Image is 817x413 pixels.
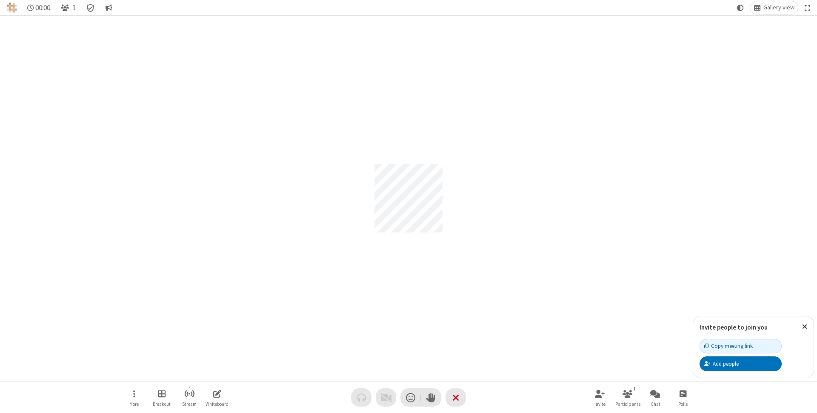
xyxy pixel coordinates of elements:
[376,388,396,407] button: Video
[587,385,613,410] button: Invite participants (⌘+Shift+I)
[177,385,202,410] button: Start streaming
[149,385,174,410] button: Manage Breakout Rooms
[35,4,50,12] span: 00:00
[750,1,798,14] button: Change layout
[182,402,197,407] span: Stream
[700,339,782,353] button: Copy meeting link
[121,385,147,410] button: Open menu
[631,385,638,393] div: 1
[700,323,768,331] label: Invite people to join you
[615,385,640,410] button: Open participant list
[651,402,660,407] span: Chat
[83,1,99,14] div: Meeting details Encryption enabled
[643,385,668,410] button: Open chat
[704,342,753,350] div: Copy meeting link
[615,402,640,407] span: Participants
[734,1,747,14] button: Using system theme
[72,4,76,12] span: 1
[796,316,814,337] button: Close popover
[204,385,230,410] button: Open shared whiteboard
[24,1,54,14] div: Timer
[446,388,466,407] button: End or leave meeting
[801,1,814,14] button: Fullscreen
[7,3,17,13] img: QA Selenium DO NOT DELETE OR CHANGE
[678,402,688,407] span: Polls
[594,402,606,407] span: Invite
[129,402,139,407] span: More
[206,402,229,407] span: Whiteboard
[351,388,371,407] button: Audio problem - check your Internet connection or call by phone
[400,388,421,407] button: Send a reaction
[421,388,441,407] button: Raise hand
[57,1,79,14] button: Open participant list
[153,402,171,407] span: Breakout
[763,4,794,11] span: Gallery view
[700,356,782,371] button: Add people
[670,385,696,410] button: Open poll
[102,1,115,14] button: Conversation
